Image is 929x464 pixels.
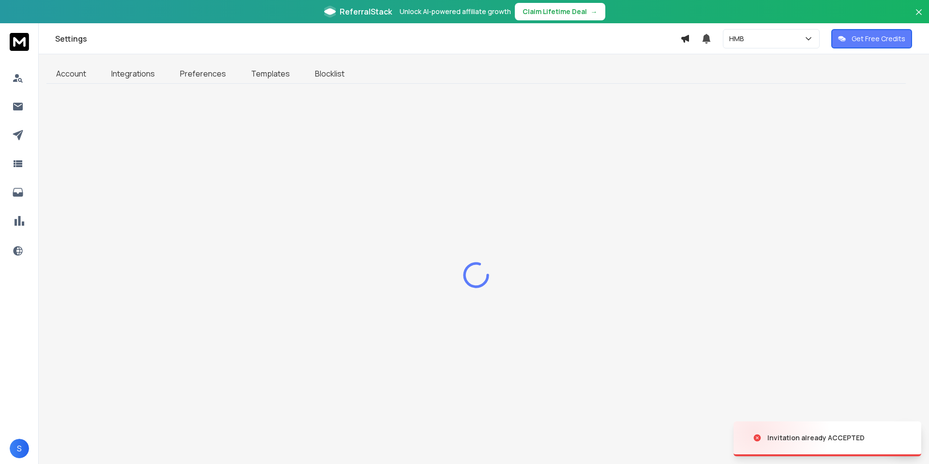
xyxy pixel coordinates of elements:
button: Close banner [913,6,925,29]
button: Claim Lifetime Deal→ [515,3,605,20]
a: Integrations [102,64,165,83]
p: Get Free Credits [852,34,905,44]
a: Templates [241,64,300,83]
p: Unlock AI-powered affiliate growth [400,7,511,16]
button: S [10,439,29,458]
span: → [591,7,598,16]
span: ReferralStack [340,6,392,17]
a: Blocklist [305,64,354,83]
a: Account [46,64,96,83]
div: Invitation already ACCEPTED [767,433,865,443]
button: Get Free Credits [831,29,912,48]
img: image [734,412,830,464]
h1: Settings [55,33,680,45]
a: Preferences [170,64,236,83]
p: HMB [729,34,748,44]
